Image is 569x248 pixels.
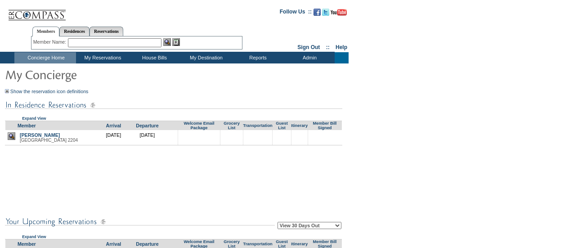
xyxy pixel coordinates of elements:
[336,44,347,50] a: Help
[299,132,300,133] img: blank.gif
[291,242,308,246] a: Itinerary
[179,52,231,63] td: My Destination
[283,52,335,63] td: Admin
[90,27,123,36] a: Reservations
[32,27,60,36] a: Members
[326,44,330,50] span: ::
[291,123,308,128] a: Itinerary
[76,52,128,63] td: My Reservations
[136,241,158,247] a: Departure
[322,11,329,17] a: Follow us on Twitter
[128,52,179,63] td: House Bills
[297,44,320,50] a: Sign Out
[8,132,15,140] img: view
[5,89,9,93] img: Show the reservation icon definitions
[5,216,275,227] img: subTtlConUpcomingReservatio.gif
[314,9,321,16] img: Become our fan on Facebook
[314,11,321,17] a: Become our fan on Facebook
[243,123,272,128] a: Transportation
[280,8,312,18] td: Follow Us ::
[18,123,36,128] a: Member
[8,2,66,21] img: Compass Home
[97,130,130,145] td: [DATE]
[136,123,158,128] a: Departure
[10,89,89,94] a: Show the reservation icon definitions
[106,123,121,128] a: Arrival
[20,138,78,143] span: [GEOGRAPHIC_DATA] 2204
[59,27,90,36] a: Residences
[276,121,287,130] a: Guest List
[172,38,180,46] img: Reservations
[313,121,337,130] a: Member Bill Signed
[22,116,46,121] a: Expand View
[20,132,60,138] a: [PERSON_NAME]
[22,234,46,239] a: Expand View
[18,241,36,247] a: Member
[106,241,121,247] a: Arrival
[243,242,272,246] a: Transportation
[33,38,68,46] div: Member Name:
[184,121,214,130] a: Welcome Email Package
[14,52,76,63] td: Concierge Home
[231,52,283,63] td: Reports
[331,11,347,17] a: Subscribe to our YouTube Channel
[130,130,164,145] td: [DATE]
[331,9,347,16] img: Subscribe to our YouTube Channel
[224,121,240,130] a: Grocery List
[163,38,171,46] img: View
[322,9,329,16] img: Follow us on Twitter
